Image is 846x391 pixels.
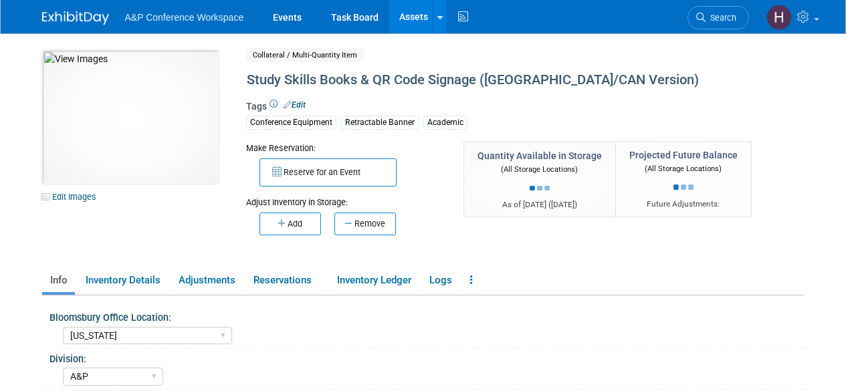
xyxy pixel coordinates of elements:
div: Academic [423,116,467,130]
a: Logs [421,269,459,292]
a: Adjustments [171,269,243,292]
div: Retractable Banner [341,116,419,130]
img: loading... [530,186,550,191]
span: Collateral / Multi-Quantity Item [246,48,364,62]
div: Study Skills Books & QR Code Signage ([GEOGRAPHIC_DATA]/CAN Version) [242,68,748,92]
div: Make Reservation: [246,141,443,154]
img: ExhibitDay [42,11,109,25]
div: Bloomsbury Office Location: [49,307,809,324]
div: Quantity Available in Storage [478,149,602,162]
button: Reserve for an Event [259,158,397,186]
div: (All Storage Locations) [629,162,738,174]
a: Search [688,6,749,29]
div: Tags [246,100,748,138]
a: Info [42,269,75,292]
a: Edit Images [42,188,102,205]
img: View Images [42,50,219,184]
span: [DATE] [551,200,574,209]
a: Reservations [245,269,326,292]
a: Edit [284,100,306,110]
div: Future Adjustments: [629,199,738,210]
span: Search [706,13,736,23]
a: Inventory Details [78,269,168,292]
div: (All Storage Locations) [478,162,602,175]
img: Hannah Siegel [766,5,792,30]
a: Inventory Ledger [329,269,419,292]
div: As of [DATE] ( ) [478,199,602,211]
span: A&P Conference Workspace [125,12,244,23]
div: Division: [49,349,809,366]
button: Remove [334,213,396,235]
img: loading... [673,184,694,190]
div: Conference Equipment [246,116,336,130]
div: Adjust Inventory in Storage: [246,186,443,209]
button: Add [259,213,321,235]
div: Projected Future Balance [629,148,738,162]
